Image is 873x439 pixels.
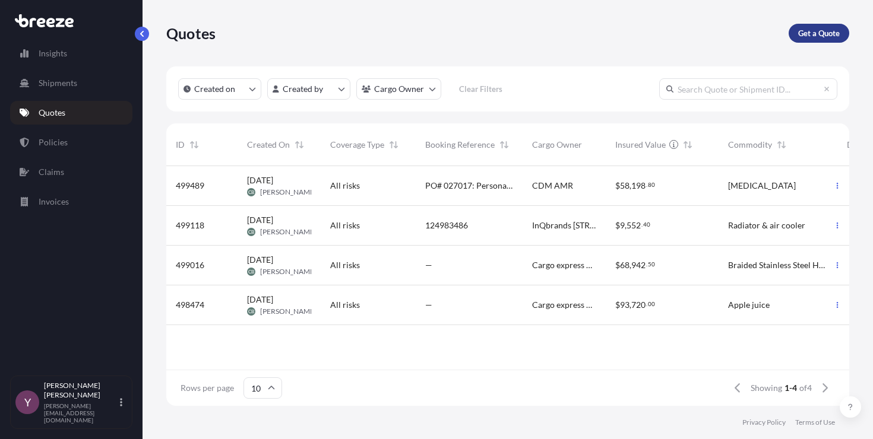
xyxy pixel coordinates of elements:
[447,79,514,98] button: Clear Filters
[631,261,646,269] span: 942
[267,78,350,100] button: createdBy Filter options
[774,138,789,152] button: Sort
[631,182,646,190] span: 198
[742,418,786,427] a: Privacy Policy
[330,180,360,192] span: All risks
[751,382,782,394] span: Showing
[374,83,424,95] p: Cargo Owner
[39,47,67,59] p: Insights
[646,262,647,266] span: .
[643,222,650,227] span: 40
[44,381,118,400] p: [PERSON_NAME] [PERSON_NAME]
[497,138,511,152] button: Sort
[10,131,132,154] a: Policies
[10,190,132,214] a: Invoices
[187,138,201,152] button: Sort
[178,78,261,100] button: createdOn Filter options
[615,301,620,309] span: $
[620,301,630,309] span: 93
[646,302,647,306] span: .
[10,71,132,95] a: Shipments
[798,27,840,39] p: Get a Quote
[39,77,77,89] p: Shipments
[176,139,185,151] span: ID
[176,299,204,311] span: 498474
[39,136,68,148] p: Policies
[620,221,625,230] span: 9
[627,221,641,230] span: 552
[681,138,695,152] button: Sort
[615,221,620,230] span: $
[248,306,254,317] span: CB
[648,262,655,266] span: 50
[785,382,797,394] span: 1-4
[330,259,360,271] span: All risks
[789,24,849,43] a: Get a Quote
[425,180,513,192] span: PO# 027017: Personalize Beauty Discovery Inc. C/O Saddle Creek Corporation: Attn [PERSON_NAME]
[648,302,655,306] span: 00
[625,221,627,230] span: ,
[799,382,812,394] span: of 4
[10,160,132,184] a: Claims
[630,301,631,309] span: ,
[248,266,254,278] span: CB
[10,42,132,65] a: Insights
[630,261,631,269] span: ,
[260,307,317,316] span: [PERSON_NAME]
[24,396,31,408] span: Y
[532,220,596,231] span: InQbrands [STREET_ADDRESS][PERSON_NAME] 91761
[728,259,828,271] span: Braided Stainless Steel Hoses
[330,220,360,231] span: All risks
[425,299,432,311] span: —
[176,180,204,192] span: 499489
[181,382,234,394] span: Rows per page
[532,139,582,151] span: Cargo Owner
[292,138,306,152] button: Sort
[247,174,273,186] span: [DATE]
[194,83,235,95] p: Created on
[615,139,666,151] span: Insured Value
[630,182,631,190] span: ,
[39,107,65,119] p: Quotes
[330,139,384,151] span: Coverage Type
[283,83,323,95] p: Created by
[330,299,360,311] span: All risks
[646,183,647,187] span: .
[425,220,468,231] span: 124983486
[728,139,772,151] span: Commodity
[387,138,401,152] button: Sort
[247,139,290,151] span: Created On
[728,220,805,231] span: Radiator & air cooler
[247,214,273,226] span: [DATE]
[247,254,273,266] span: [DATE]
[39,196,69,208] p: Invoices
[425,139,495,151] span: Booking Reference
[615,261,620,269] span: $
[176,220,204,231] span: 499118
[425,259,432,271] span: —
[728,180,796,192] span: [MEDICAL_DATA]
[260,227,317,237] span: [PERSON_NAME]
[10,101,132,125] a: Quotes
[44,402,118,424] p: [PERSON_NAME][EMAIL_ADDRESS][DOMAIN_NAME]
[620,261,630,269] span: 68
[532,180,573,192] span: CDM AMR
[620,182,630,190] span: 58
[659,78,837,100] input: Search Quote or Shipment ID...
[631,301,646,309] span: 720
[728,299,770,311] span: Apple juice
[176,259,204,271] span: 499016
[648,183,655,187] span: 80
[248,226,254,238] span: CB
[532,259,596,271] span: Cargo express Freight
[260,187,317,197] span: [PERSON_NAME]
[260,267,317,276] span: [PERSON_NAME]
[795,418,835,427] a: Terms of Use
[641,222,643,227] span: .
[166,24,216,43] p: Quotes
[247,294,273,306] span: [DATE]
[459,83,502,95] p: Clear Filters
[248,186,254,198] span: CB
